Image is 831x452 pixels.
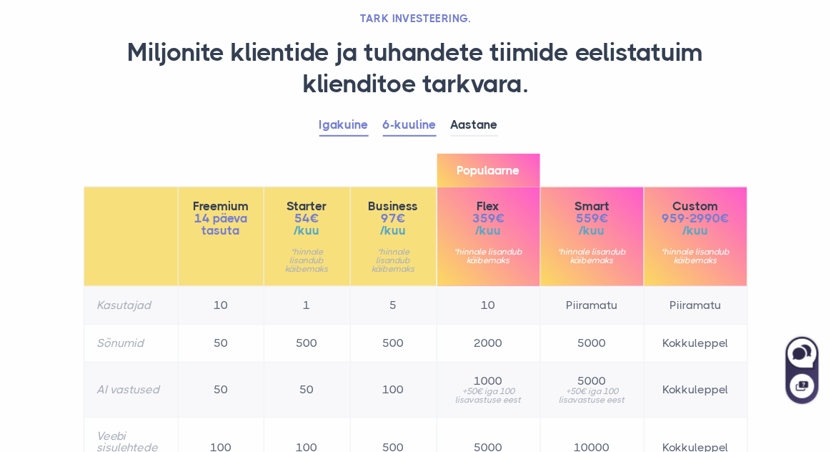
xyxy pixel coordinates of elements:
span: Custom [657,200,735,212]
span: Flex [450,200,527,212]
span: 359€ [450,212,527,225]
td: 500 [264,324,350,362]
h2: TARK INVESTEERING. [84,11,748,26]
th: Kasutajad [84,286,178,324]
span: Smart [554,200,631,212]
span: 14 päeva tasuta [191,212,251,237]
span: /kuu [554,225,631,237]
span: Kokkuleppel [657,384,735,395]
span: /kuu [277,225,337,237]
td: 10 [437,286,540,324]
a: 6-kuuline [383,114,437,137]
span: 97€ [364,212,424,225]
span: Freemium [191,200,251,212]
small: *hinnale lisandub käibemaks [277,247,337,273]
td: 1 [264,286,350,324]
td: 50 [178,324,264,362]
td: Kokkuleppel [644,324,747,362]
span: /kuu [450,225,527,237]
td: 50 [264,362,350,417]
td: Piiramatu [540,286,644,324]
iframe: Askly chat [785,334,820,406]
td: 2000 [437,324,540,362]
span: 959-2990€ [657,212,735,225]
span: /kuu [364,225,424,237]
td: 500 [350,324,437,362]
small: +50€ iga 100 lisavastuse eest [554,387,631,404]
span: Business [364,200,424,212]
a: Igakuine [319,114,369,137]
span: 1000 [450,375,527,387]
th: AI vastused [84,362,178,417]
span: 54€ [277,212,337,225]
span: Populaarne [437,154,540,187]
th: Sõnumid [84,324,178,362]
span: 5000 [554,375,631,387]
td: Piiramatu [644,286,747,324]
small: *hinnale lisandub käibemaks [364,247,424,273]
td: 50 [178,362,264,417]
span: /kuu [657,225,735,237]
td: 5000 [540,324,644,362]
small: *hinnale lisandub käibemaks [554,247,631,265]
h1: Miljonite klientide ja tuhandete tiimide eelistatuim klienditoe tarkvara. [84,36,748,99]
td: 10 [178,286,264,324]
td: 100 [350,362,437,417]
small: *hinnale lisandub käibemaks [450,247,527,265]
td: 5 [350,286,437,324]
span: Starter [277,200,337,212]
span: 559€ [554,212,631,225]
small: *hinnale lisandub käibemaks [657,247,735,265]
small: +50€ iga 100 lisavastuse eest [450,387,527,404]
a: Aastane [451,114,498,137]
